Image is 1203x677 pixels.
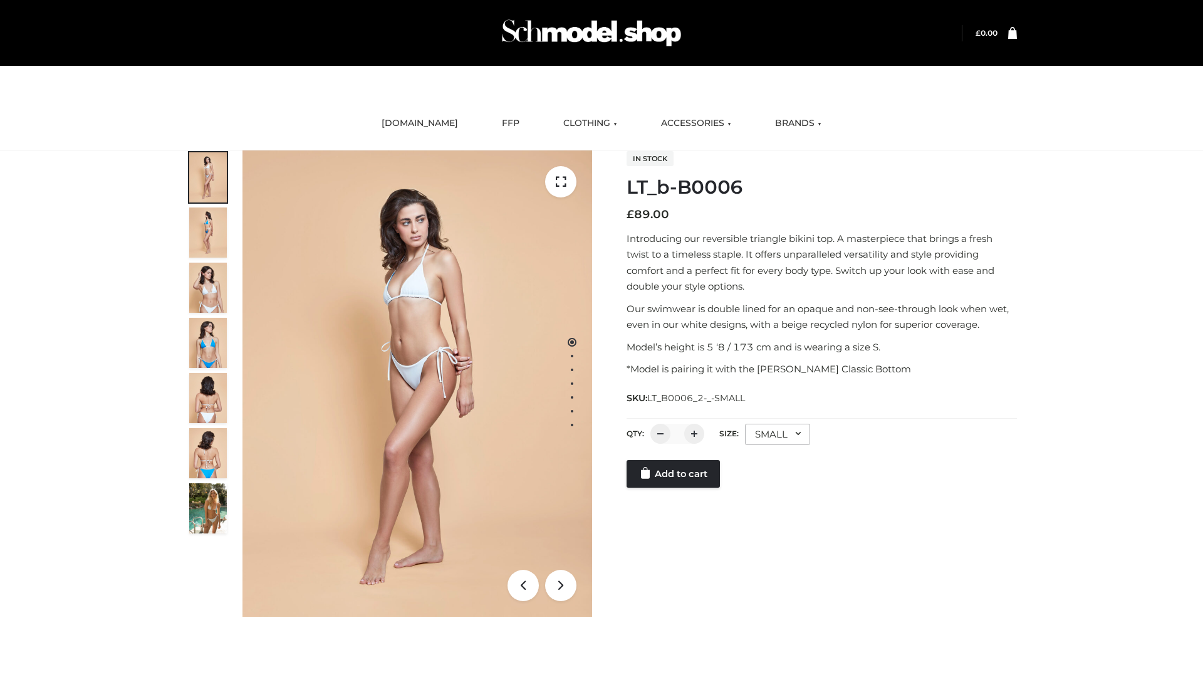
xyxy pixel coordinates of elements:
div: SMALL [745,424,810,445]
img: ArielClassicBikiniTop_CloudNine_AzureSky_OW114ECO_7-scaled.jpg [189,373,227,423]
p: Introducing our reversible triangle bikini top. A masterpiece that brings a fresh twist to a time... [627,231,1017,295]
img: Arieltop_CloudNine_AzureSky2.jpg [189,483,227,533]
span: In stock [627,151,674,166]
p: Model’s height is 5 ‘8 / 173 cm and is wearing a size S. [627,339,1017,355]
a: [DOMAIN_NAME] [372,110,467,137]
label: QTY: [627,429,644,438]
label: Size: [719,429,739,438]
span: £ [627,207,634,221]
a: FFP [492,110,529,137]
span: LT_B0006_2-_-SMALL [647,392,745,404]
bdi: 0.00 [976,28,997,38]
img: ArielClassicBikiniTop_CloudNine_AzureSky_OW114ECO_8-scaled.jpg [189,428,227,478]
a: BRANDS [766,110,831,137]
span: SKU: [627,391,746,406]
p: Our swimwear is double lined for an opaque and non-see-through look when wet, even in our white d... [627,301,1017,333]
h1: LT_b-B0006 [627,176,1017,199]
bdi: 89.00 [627,207,669,221]
a: ACCESSORIES [652,110,741,137]
img: ArielClassicBikiniTop_CloudNine_AzureSky_OW114ECO_2-scaled.jpg [189,207,227,258]
img: ArielClassicBikiniTop_CloudNine_AzureSky_OW114ECO_1 [242,150,592,617]
a: CLOTHING [554,110,627,137]
img: Schmodel Admin 964 [497,8,685,58]
a: Add to cart [627,460,720,488]
img: ArielClassicBikiniTop_CloudNine_AzureSky_OW114ECO_3-scaled.jpg [189,263,227,313]
span: £ [976,28,981,38]
p: *Model is pairing it with the [PERSON_NAME] Classic Bottom [627,361,1017,377]
a: £0.00 [976,28,997,38]
img: ArielClassicBikiniTop_CloudNine_AzureSky_OW114ECO_1-scaled.jpg [189,152,227,202]
img: ArielClassicBikiniTop_CloudNine_AzureSky_OW114ECO_4-scaled.jpg [189,318,227,368]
